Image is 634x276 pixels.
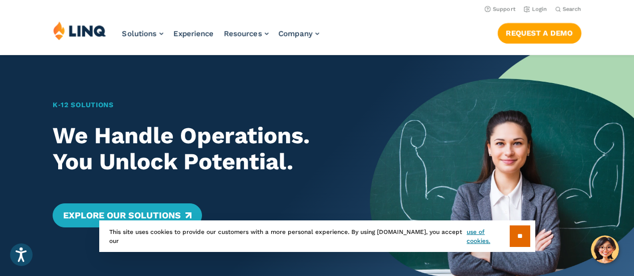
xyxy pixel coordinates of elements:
[467,227,509,245] a: use of cookies.
[173,29,214,38] a: Experience
[279,29,313,38] span: Company
[485,6,516,13] a: Support
[122,29,163,38] a: Solutions
[122,29,157,38] span: Solutions
[53,123,344,175] h2: We Handle Operations. You Unlock Potential.
[53,21,106,40] img: LINQ | K‑12 Software
[591,235,619,263] button: Hello, have a question? Let’s chat.
[122,21,319,54] nav: Primary Navigation
[563,6,581,13] span: Search
[224,29,269,38] a: Resources
[99,220,535,252] div: This site uses cookies to provide our customers with a more personal experience. By using [DOMAIN...
[498,23,581,43] a: Request a Demo
[53,203,201,227] a: Explore Our Solutions
[53,100,344,110] h1: K‑12 Solutions
[555,6,581,13] button: Open Search Bar
[498,21,581,43] nav: Button Navigation
[279,29,319,38] a: Company
[524,6,547,13] a: Login
[224,29,262,38] span: Resources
